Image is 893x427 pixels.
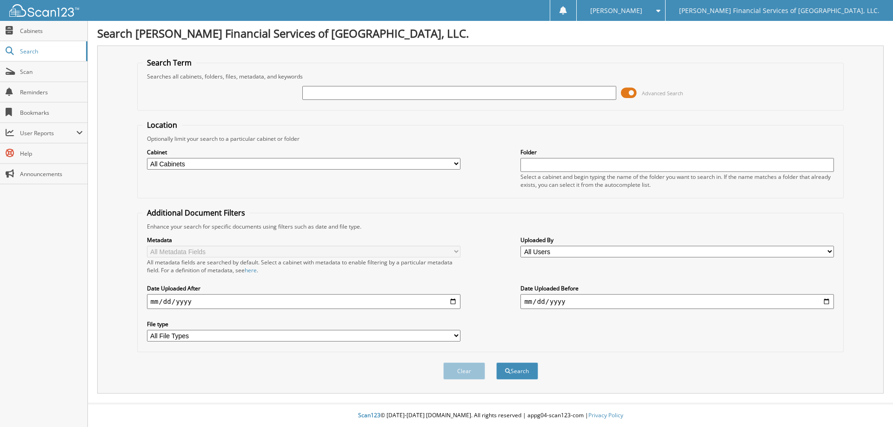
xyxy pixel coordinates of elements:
[147,236,460,244] label: Metadata
[20,88,83,96] span: Reminders
[142,135,839,143] div: Optionally limit your search to a particular cabinet or folder
[147,294,460,309] input: start
[142,58,196,68] legend: Search Term
[520,236,834,244] label: Uploaded By
[20,68,83,76] span: Scan
[147,284,460,292] label: Date Uploaded After
[142,223,839,230] div: Enhance your search for specific documents using filters such as date and file type.
[142,72,839,80] div: Searches all cabinets, folders, files, metadata, and keywords
[147,258,460,274] div: All metadata fields are searched by default. Select a cabinet with metadata to enable filtering b...
[443,362,485,380] button: Clear
[20,129,76,137] span: User Reports
[520,284,834,292] label: Date Uploaded Before
[20,109,83,117] span: Bookmarks
[520,148,834,156] label: Folder
[642,90,683,97] span: Advanced Search
[520,173,834,189] div: Select a cabinet and begin typing the name of the folder you want to search in. If the name match...
[590,8,642,13] span: [PERSON_NAME]
[147,320,460,328] label: File type
[245,266,257,274] a: here
[20,170,83,178] span: Announcements
[358,411,380,419] span: Scan123
[679,8,880,13] span: [PERSON_NAME] Financial Services of [GEOGRAPHIC_DATA], LLC.
[20,27,83,35] span: Cabinets
[520,294,834,309] input: end
[496,362,538,380] button: Search
[20,47,81,55] span: Search
[142,208,250,218] legend: Additional Document Filters
[97,26,884,41] h1: Search [PERSON_NAME] Financial Services of [GEOGRAPHIC_DATA], LLC.
[88,404,893,427] div: © [DATE]-[DATE] [DOMAIN_NAME]. All rights reserved | appg04-scan123-com |
[20,150,83,158] span: Help
[142,120,182,130] legend: Location
[147,148,460,156] label: Cabinet
[588,411,623,419] a: Privacy Policy
[9,4,79,17] img: scan123-logo-white.svg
